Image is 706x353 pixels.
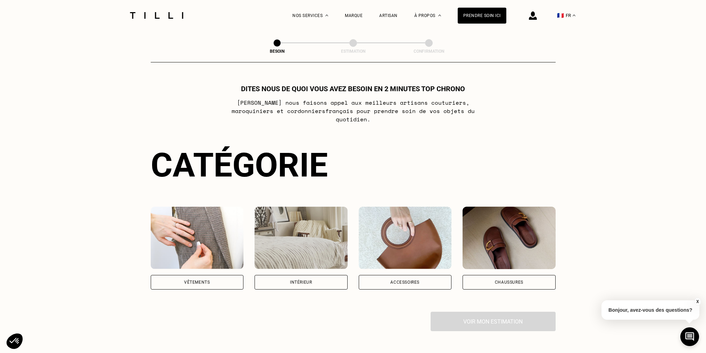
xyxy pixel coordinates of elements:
div: Vêtements [184,280,210,284]
div: Intérieur [290,280,312,284]
img: Chaussures [463,207,556,269]
div: Confirmation [394,49,464,54]
div: Besoin [242,49,312,54]
a: Marque [345,13,363,18]
p: [PERSON_NAME] nous faisons appel aux meilleurs artisans couturiers , maroquiniers et cordonniers ... [215,98,491,123]
div: Accessoires [390,280,420,284]
div: Catégorie [151,146,556,184]
h1: Dites nous de quoi vous avez besoin en 2 minutes top chrono [241,85,465,93]
img: Vêtements [151,207,244,269]
img: icône connexion [529,11,537,20]
img: Menu déroulant [325,15,328,16]
div: Estimation [318,49,388,54]
div: Chaussures [495,280,523,284]
p: Bonjour, avez-vous des questions? [601,300,699,320]
img: Logo du service de couturière Tilli [127,12,186,19]
a: Artisan [379,13,398,18]
button: X [694,298,701,305]
img: Intérieur [255,207,348,269]
img: Accessoires [359,207,452,269]
img: Menu déroulant à propos [438,15,441,16]
span: 🇫🇷 [557,12,564,19]
img: menu déroulant [573,15,575,16]
a: Prendre soin ici [458,8,506,24]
